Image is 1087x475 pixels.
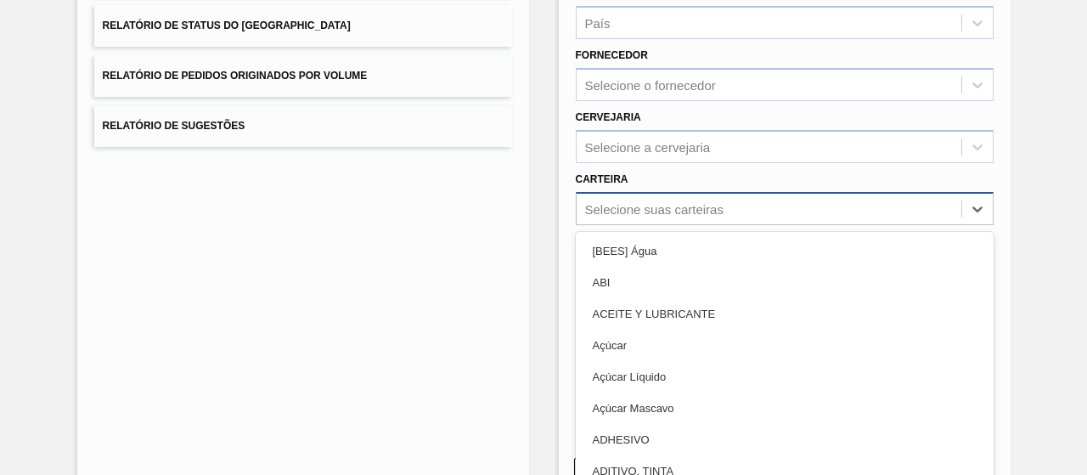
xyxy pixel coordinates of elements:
div: Selecione a cervejaria [585,139,711,154]
span: Relatório de Sugestões [103,120,245,132]
div: País [585,16,611,31]
div: ABI [576,267,994,298]
label: Fornecedor [576,49,648,61]
div: Selecione o fornecedor [585,78,716,93]
div: [BEES] Água [576,235,994,267]
button: Relatório de Sugestões [94,105,512,147]
label: Carteira [576,173,628,185]
div: ACEITE Y LUBRICANTE [576,298,994,330]
div: Açúcar Mascavo [576,393,994,424]
div: ADHESIVO [576,424,994,455]
span: Relatório de Status do [GEOGRAPHIC_DATA] [103,20,351,31]
div: Açúcar [576,330,994,361]
div: Selecione suas carteiras [585,201,724,216]
button: Relatório de Pedidos Originados por Volume [94,55,512,97]
label: Cervejaria [576,111,641,123]
div: Açúcar Líquido [576,361,994,393]
span: Relatório de Pedidos Originados por Volume [103,70,368,82]
button: Relatório de Status do [GEOGRAPHIC_DATA] [94,5,512,47]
